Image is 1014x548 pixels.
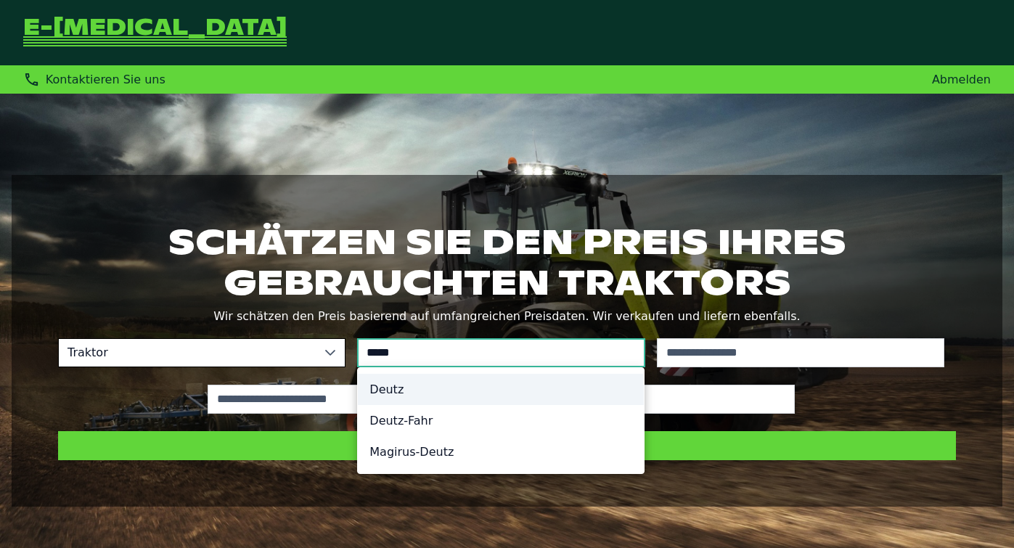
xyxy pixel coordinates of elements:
[23,71,165,88] div: Kontaktieren Sie uns
[58,221,956,303] h1: Schätzen Sie den Preis Ihres gebrauchten Traktors
[23,17,287,48] a: Zurück zur Startseite
[358,368,644,473] ul: Option List
[59,339,316,367] span: Traktor
[358,374,644,405] li: Deutz
[58,431,956,460] button: Preis schätzen
[46,73,165,86] span: Kontaktieren Sie uns
[358,405,644,436] li: Deutz-Fahr
[58,306,956,327] p: Wir schätzen den Preis basierend auf umfangreichen Preisdaten. Wir verkaufen und liefern ebenfalls.
[358,436,644,467] li: Magirus-Deutz
[932,73,991,86] a: Abmelden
